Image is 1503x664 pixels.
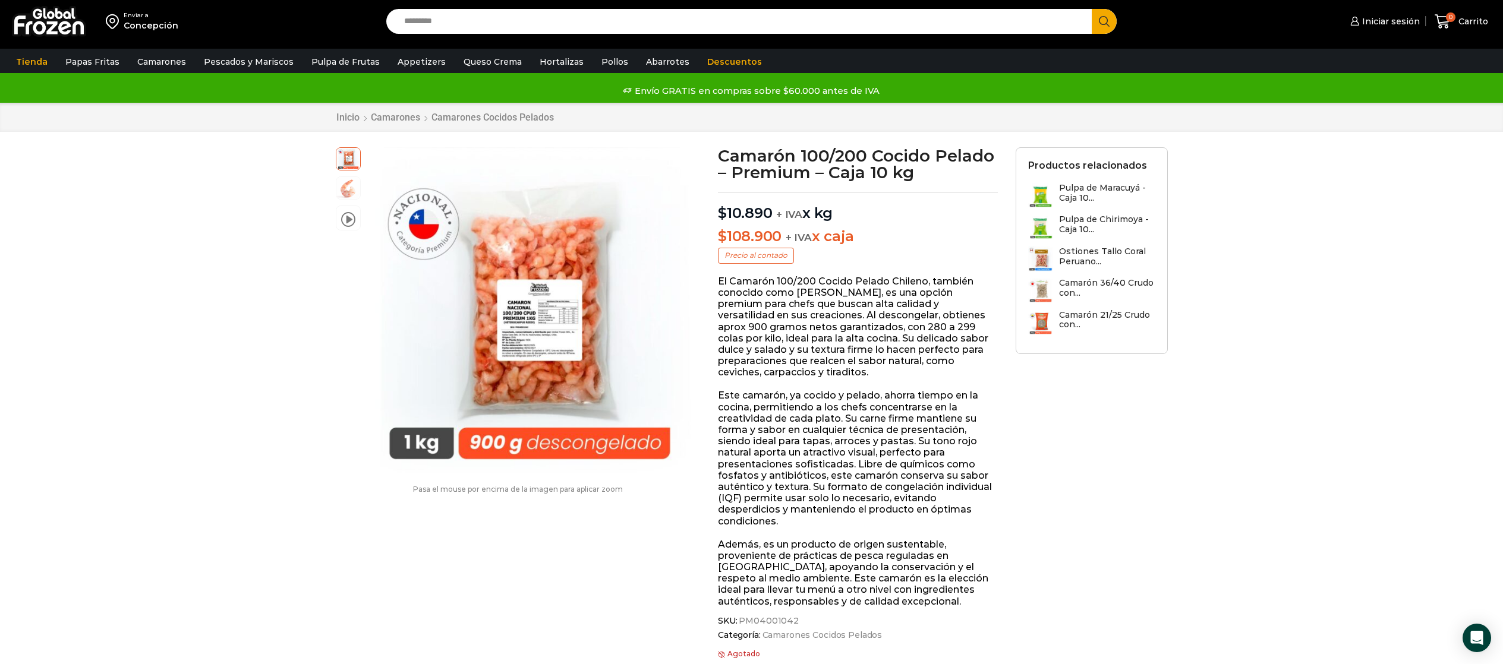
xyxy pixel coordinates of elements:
[336,146,360,170] span: camaron nacional premium
[1347,10,1420,33] a: Iniciar sesión
[1028,310,1155,336] a: Camarón 21/25 Crudo con...
[431,112,554,123] a: Camarones Cocidos Pelados
[59,50,125,73] a: Papas Fritas
[718,539,998,607] p: Además, es un producto de origen sustentable, proveniente de prácticas de pesca reguladas en [GEO...
[718,630,998,640] span: Categoría:
[718,650,998,658] p: Agotado
[1432,8,1491,36] a: 0 Carrito
[336,112,554,123] nav: Breadcrumb
[718,228,998,245] p: x caja
[718,227,782,245] bdi: 108.900
[1059,246,1155,267] h3: Ostiones Tallo Coral Peruano...
[718,276,998,378] p: El Camarón 100/200 Cocido Pelado Chileno, también conocido como [PERSON_NAME], es una opción prem...
[1446,12,1455,22] span: 0
[336,485,701,494] p: Pasa el mouse por encima de la imagen para aplicar zoom
[640,50,695,73] a: Abarrotes
[718,616,998,626] span: SKU:
[370,112,421,123] a: Camarones
[1028,183,1155,208] a: Pulpa de Maracuyá - Caja 10...
[1028,278,1155,303] a: Camarón 36/40 Crudo con...
[336,112,360,123] a: Inicio
[124,11,178,20] div: Enviar a
[458,50,528,73] a: Queso Crema
[737,616,799,626] span: PM04001042
[1359,15,1420,27] span: Iniciar sesión
[1059,310,1155,330] h3: Camarón 21/25 Crudo con...
[786,232,812,244] span: + IVA
[534,50,590,73] a: Hortalizas
[198,50,300,73] a: Pescados y Mariscos
[336,177,360,201] span: camaron-nacional-2
[776,208,802,220] span: + IVA
[718,248,794,263] p: Precio al contado
[1092,9,1117,34] button: Search button
[1059,278,1155,298] h3: Camarón 36/40 Crudo con...
[1028,246,1155,272] a: Ostiones Tallo Coral Peruano...
[106,11,124,31] img: address-field-icon.svg
[718,227,727,245] span: $
[10,50,53,73] a: Tienda
[761,630,883,640] a: Camarones Cocidos Pelados
[1028,160,1147,171] h2: Productos relacionados
[718,192,998,222] p: x kg
[718,147,998,181] h1: Camarón 100/200 Cocido Pelado – Premium – Caja 10 kg
[305,50,386,73] a: Pulpa de Frutas
[595,50,634,73] a: Pollos
[1059,214,1155,235] h3: Pulpa de Chirimoya - Caja 10...
[718,204,727,222] span: $
[124,20,178,31] div: Concepción
[1455,15,1488,27] span: Carrito
[701,50,768,73] a: Descuentos
[131,50,192,73] a: Camarones
[392,50,452,73] a: Appetizers
[1059,183,1155,203] h3: Pulpa de Maracuyá - Caja 10...
[718,390,998,526] p: Este camarón, ya cocido y pelado, ahorra tiempo en la cocina, permitiendo a los chefs concentrars...
[718,204,772,222] bdi: 10.890
[1463,624,1491,652] div: Open Intercom Messenger
[1028,214,1155,240] a: Pulpa de Chirimoya - Caja 10...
